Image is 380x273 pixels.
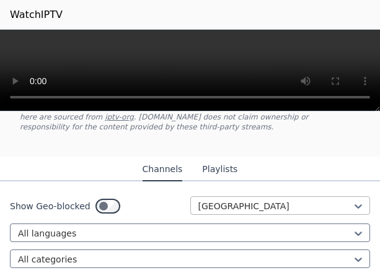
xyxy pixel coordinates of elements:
p: [DOMAIN_NAME] does not host or serve any video content directly. All streams available here are s... [20,102,360,132]
button: Channels [143,158,183,181]
a: iptv-org [105,113,134,121]
button: Playlists [202,158,237,181]
label: Show Geo-blocked [10,200,91,212]
a: WatchIPTV [10,7,63,22]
